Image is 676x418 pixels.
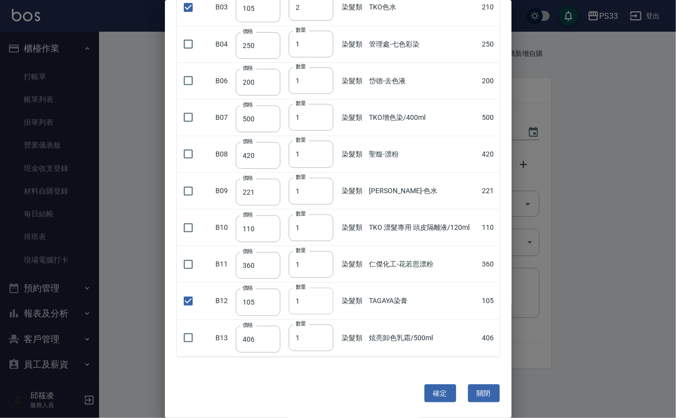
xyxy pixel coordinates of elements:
td: 221 [479,173,500,209]
td: B09 [213,173,234,209]
label: 價格 [243,64,253,72]
label: 價格 [243,28,253,35]
button: 關閉 [468,384,500,403]
td: B13 [213,319,234,356]
td: 染髮類 [339,283,366,319]
td: B12 [213,283,234,319]
label: 數量 [296,173,306,181]
td: 炫亮卸色乳霜/500ml [366,319,479,356]
td: 染髮類 [339,62,366,99]
td: 420 [479,136,500,172]
td: 200 [479,62,500,99]
label: 數量 [296,136,306,144]
label: 數量 [296,247,306,254]
td: TAGAYA染膏 [366,283,479,319]
label: 數量 [296,100,306,107]
td: 360 [479,246,500,283]
td: 406 [479,319,500,356]
label: 價格 [243,321,253,329]
label: 數量 [296,320,306,327]
td: TKO增色染/400ml [366,99,479,136]
td: B07 [213,99,234,136]
td: TKO 漂髮專用 頭皮隔離液/120ml [366,209,479,246]
td: B11 [213,246,234,283]
td: [PERSON_NAME]-色水 [366,173,479,209]
td: 500 [479,99,500,136]
td: 105 [479,283,500,319]
td: 110 [479,209,500,246]
td: 管理處-七色彩染 [366,26,479,62]
button: 確定 [424,384,456,403]
td: B04 [213,26,234,62]
td: B06 [213,62,234,99]
label: 價格 [243,211,253,218]
td: 染髮類 [339,209,366,246]
td: B08 [213,136,234,172]
label: 價格 [243,138,253,145]
label: 數量 [296,283,306,291]
td: 聖馥-漂粉 [366,136,479,172]
label: 數量 [296,63,306,70]
td: 仁傑化工-花若思漂粉 [366,246,479,283]
td: 染髮類 [339,319,366,356]
label: 價格 [243,284,253,292]
td: 染髮類 [339,26,366,62]
td: 染髮類 [339,99,366,136]
td: 250 [479,26,500,62]
label: 價格 [243,248,253,255]
label: 價格 [243,174,253,182]
td: 染髮類 [339,173,366,209]
td: 染髮類 [339,136,366,172]
label: 價格 [243,101,253,108]
label: 數量 [296,26,306,34]
label: 數量 [296,210,306,217]
td: 染髮類 [339,246,366,283]
td: B10 [213,209,234,246]
td: 岱德-去色液 [366,62,479,99]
